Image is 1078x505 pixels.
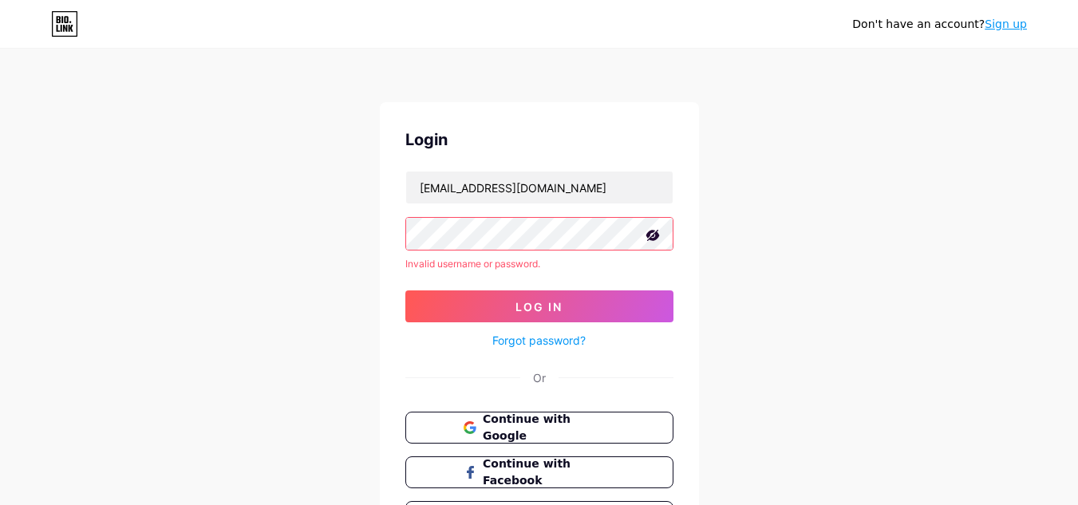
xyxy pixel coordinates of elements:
button: Continue with Google [405,412,673,444]
input: Username [406,172,673,203]
span: Continue with Google [483,411,614,444]
span: Continue with Facebook [483,456,614,489]
a: Forgot password? [492,332,586,349]
a: Sign up [985,18,1027,30]
button: Log In [405,290,673,322]
div: Invalid username or password. [405,257,673,271]
div: Or [533,369,546,386]
div: Login [405,128,673,152]
div: Don't have an account? [852,16,1027,33]
button: Continue with Facebook [405,456,673,488]
span: Log In [515,300,563,314]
